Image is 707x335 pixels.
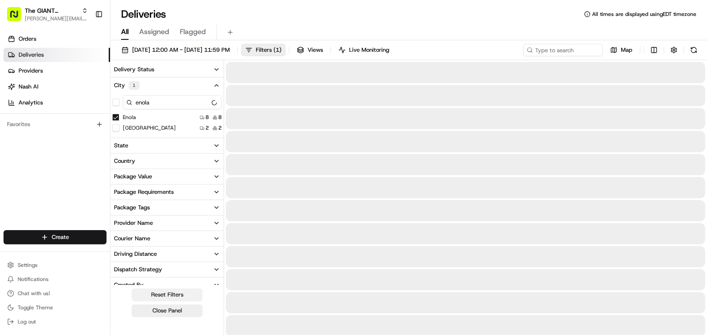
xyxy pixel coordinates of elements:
[114,157,135,165] div: Country
[19,99,43,107] span: Analytics
[30,85,145,93] div: Start new chat
[30,93,112,100] div: We're available if you need us!
[334,44,393,56] button: Live Monitoring
[523,44,603,56] input: Type to search
[110,277,224,293] button: Created By
[4,273,106,285] button: Notifications
[123,114,136,121] label: Enola
[4,48,110,62] a: Deliveries
[5,125,71,141] a: 📗Knowledge Base
[4,4,91,25] button: The GIANT Company[PERSON_NAME][EMAIL_ADDRESS][DOMAIN_NAME]
[62,150,107,157] a: Powered byPylon
[293,44,327,56] button: Views
[110,138,224,153] button: State
[110,77,224,93] button: City1
[180,27,206,37] span: Flagged
[621,46,632,54] span: Map
[52,233,69,241] span: Create
[118,44,234,56] button: [DATE] 12:00 AM - [DATE] 11:59 PM
[4,117,106,131] div: Favorites
[114,281,144,289] div: Created By
[114,81,140,90] div: City
[123,95,222,109] input: City
[9,35,161,50] p: Welcome 👋
[19,51,44,59] span: Deliveries
[18,262,38,269] span: Settings
[18,290,50,297] span: Chat with us!
[114,142,128,150] div: State
[592,11,696,18] span: All times are displayed using EDT timezone
[19,35,36,43] span: Orders
[114,65,154,73] div: Delivery Status
[18,276,49,283] span: Notifications
[4,316,106,328] button: Log out
[23,57,146,66] input: Clear
[121,7,166,21] h1: Deliveries
[121,27,129,37] span: All
[110,200,224,215] button: Package Tags
[84,128,142,137] span: API Documentation
[75,129,82,136] div: 💻
[4,96,110,110] a: Analytics
[18,318,36,325] span: Log out
[19,67,43,75] span: Providers
[205,124,209,131] span: 2
[688,44,700,56] button: Refresh
[218,124,222,131] span: 2
[4,230,106,244] button: Create
[114,219,153,227] div: Provider Name
[110,154,224,169] button: Country
[218,114,222,121] span: 8
[110,231,224,246] button: Courier Name
[18,304,53,311] span: Toggle Theme
[9,85,25,100] img: 1736555255976-a54dd68f-1ca7-489b-9aae-adbdc363a1c4
[205,114,209,121] span: 8
[349,46,389,54] span: Live Monitoring
[9,9,27,27] img: Nash
[114,235,150,243] div: Courier Name
[606,44,636,56] button: Map
[150,87,161,98] button: Start new chat
[139,27,169,37] span: Assigned
[25,15,88,22] button: [PERSON_NAME][EMAIL_ADDRESS][DOMAIN_NAME]
[4,287,106,300] button: Chat with us!
[110,246,224,262] button: Driving Distance
[308,46,323,54] span: Views
[256,46,281,54] span: Filters
[132,46,230,54] span: [DATE] 12:00 AM - [DATE] 11:59 PM
[4,259,106,271] button: Settings
[132,304,202,317] button: Close Panel
[4,32,110,46] a: Orders
[18,128,68,137] span: Knowledge Base
[114,204,150,212] div: Package Tags
[114,250,157,258] div: Driving Distance
[132,289,202,301] button: Reset Filters
[4,64,110,78] a: Providers
[4,301,106,314] button: Toggle Theme
[110,185,224,200] button: Package Requirements
[88,150,107,157] span: Pylon
[123,124,176,131] label: [GEOGRAPHIC_DATA]
[274,46,281,54] span: ( 1 )
[114,173,152,181] div: Package Value
[110,62,224,77] button: Delivery Status
[114,188,174,196] div: Package Requirements
[110,262,224,277] button: Dispatch Strategy
[114,266,162,273] div: Dispatch Strategy
[4,80,110,94] a: Nash AI
[25,6,78,15] button: The GIANT Company
[110,216,224,231] button: Provider Name
[19,83,38,91] span: Nash AI
[110,169,224,184] button: Package Value
[241,44,285,56] button: Filters(1)
[129,81,140,90] div: 1
[9,129,16,136] div: 📗
[71,125,145,141] a: 💻API Documentation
